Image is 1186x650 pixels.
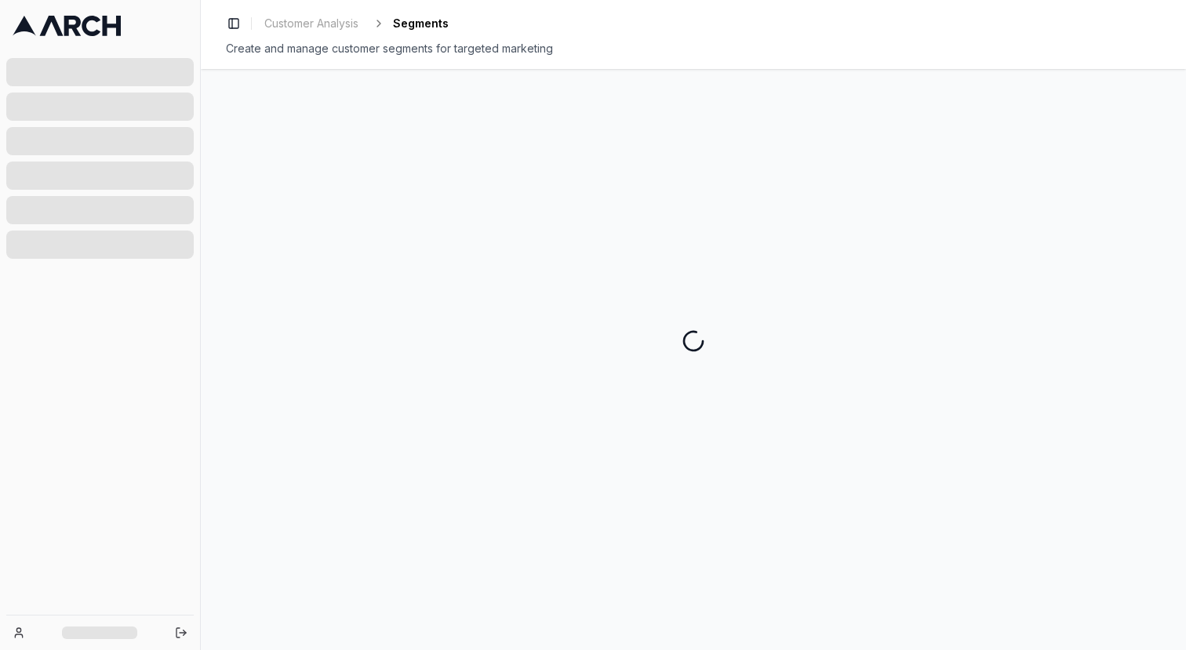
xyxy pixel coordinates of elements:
button: Log out [170,622,192,644]
span: Segments [393,16,449,31]
nav: breadcrumb [258,13,449,34]
a: Customer Analysis [258,13,365,34]
div: Create and manage customer segments for targeted marketing [226,41,1161,56]
span: Customer Analysis [264,16,358,31]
